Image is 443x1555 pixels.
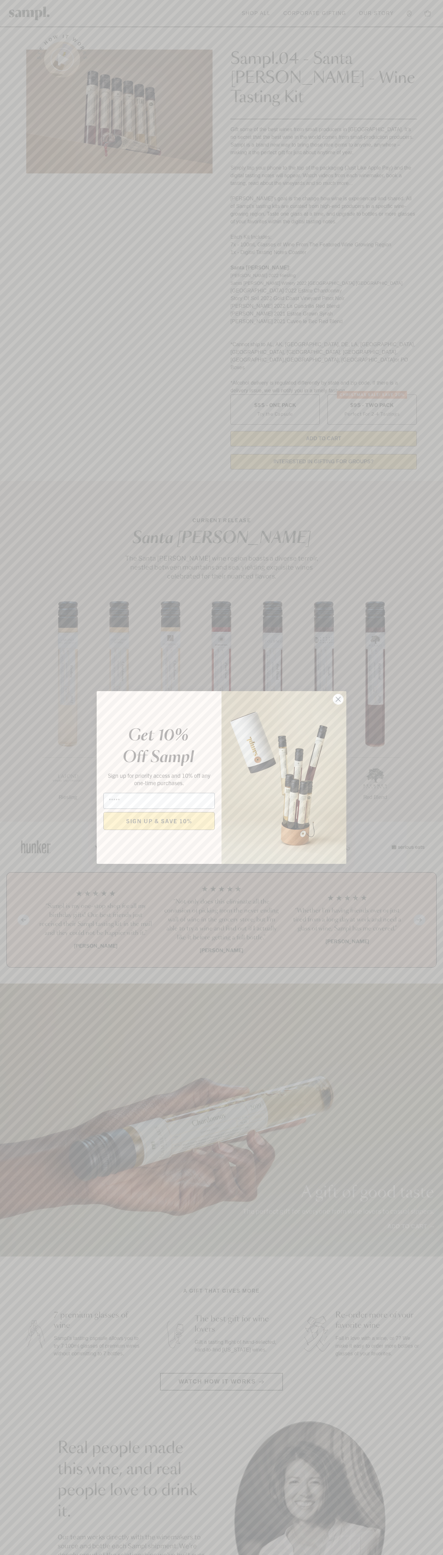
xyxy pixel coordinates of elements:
button: Close dialog [333,694,344,705]
img: 96933287-25a1-481a-a6d8-4dd623390dc6.png [221,691,346,864]
input: Email [103,793,215,809]
span: Sign up for priority access and 10% off any one-time purchases. [108,772,210,786]
em: Get 10% Off Sampl [123,728,194,765]
button: SIGN UP & SAVE 10% [103,812,215,830]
